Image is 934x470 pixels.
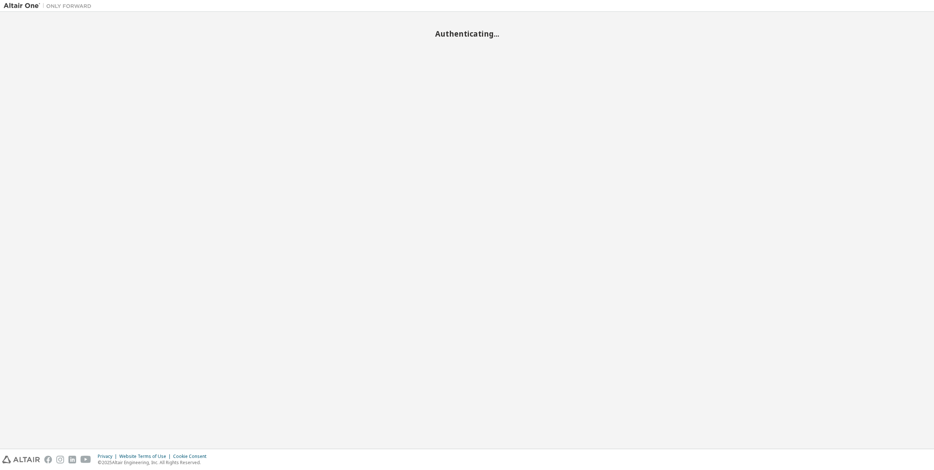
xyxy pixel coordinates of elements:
div: Cookie Consent [173,454,211,459]
h2: Authenticating... [4,29,930,38]
p: © 2025 Altair Engineering, Inc. All Rights Reserved. [98,459,211,466]
img: linkedin.svg [68,456,76,463]
img: youtube.svg [81,456,91,463]
img: instagram.svg [56,456,64,463]
img: facebook.svg [44,456,52,463]
img: altair_logo.svg [2,456,40,463]
div: Website Terms of Use [119,454,173,459]
img: Altair One [4,2,95,10]
div: Privacy [98,454,119,459]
